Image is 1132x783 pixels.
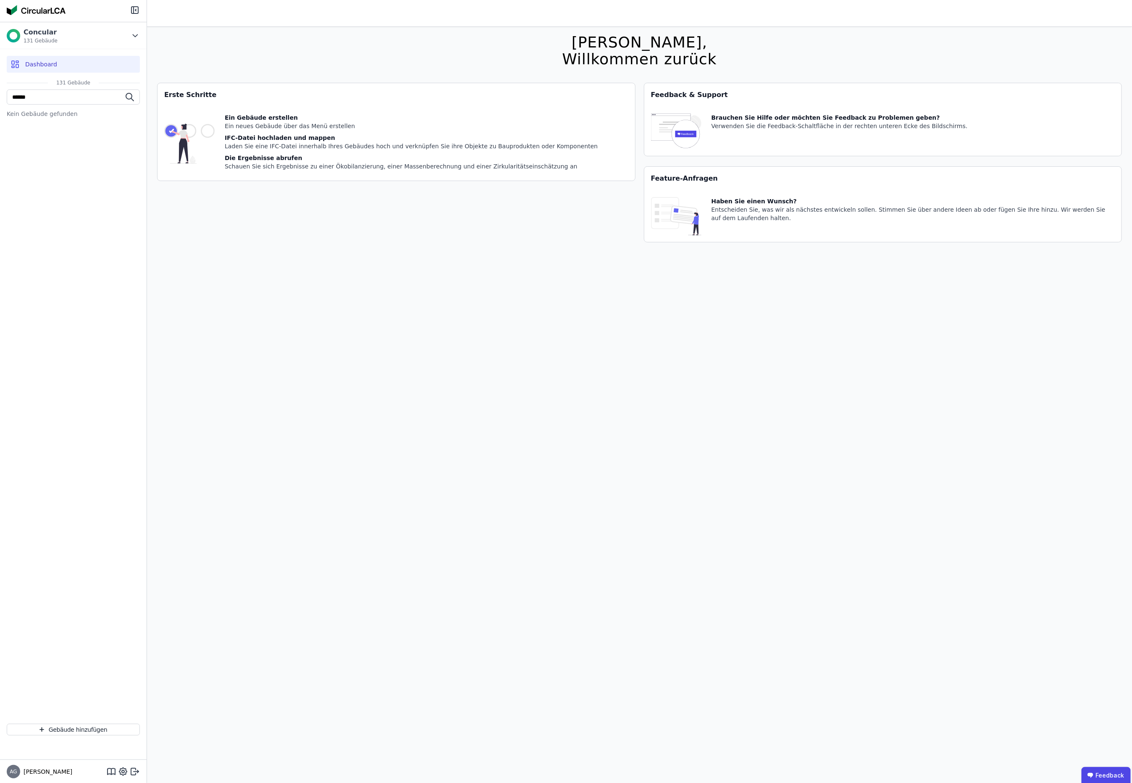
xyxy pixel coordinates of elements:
div: Feedback & Support [644,83,1122,107]
img: Concular [7,29,20,42]
img: feedback-icon-HCTs5lye.svg [651,113,701,149]
div: Ein Gebäude erstellen [225,113,598,122]
div: IFC-Datei hochladen und mappen [225,134,598,142]
div: Laden Sie eine IFC-Datei innerhalb Ihres Gebäudes hoch und verknüpfen Sie ihre Objekte zu Bauprod... [225,142,598,150]
img: Concular [7,5,66,15]
span: AG [10,769,17,774]
div: Brauchen Sie Hilfe oder möchten Sie Feedback zu Problemen geben? [712,113,968,122]
span: 131 Gebäude [48,79,99,86]
div: Concular [24,27,58,37]
span: 131 Gebäude [24,37,58,44]
div: Erste Schritte [158,83,635,107]
div: Verwenden Sie die Feedback-Schaltfläche in der rechten unteren Ecke des Bildschirms. [712,122,968,130]
img: feature_request_tile-UiXE1qGU.svg [651,197,701,235]
img: getting_started_tile-DrF_GRSv.svg [164,113,215,174]
div: Ein neues Gebäude über das Menü erstellen [225,122,598,130]
div: Die Ergebnisse abrufen [225,154,598,162]
button: Gebäude hinzufügen [7,724,140,736]
div: Willkommen zurück [562,51,717,68]
div: [PERSON_NAME], [562,34,717,51]
div: Entscheiden Sie, was wir als nächstes entwickeln sollen. Stimmen Sie über andere Ideen ab oder fü... [712,205,1115,222]
span: Dashboard [25,60,57,68]
span: [PERSON_NAME] [20,767,72,776]
div: Haben Sie einen Wunsch? [712,197,1115,205]
div: Feature-Anfragen [644,167,1122,190]
div: Schauen Sie sich Ergebnisse zu einer Ökobilanzierung, einer Massenberechnung und einer Zirkularit... [225,162,598,171]
div: Kein Gebäude gefunden [7,110,140,120]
